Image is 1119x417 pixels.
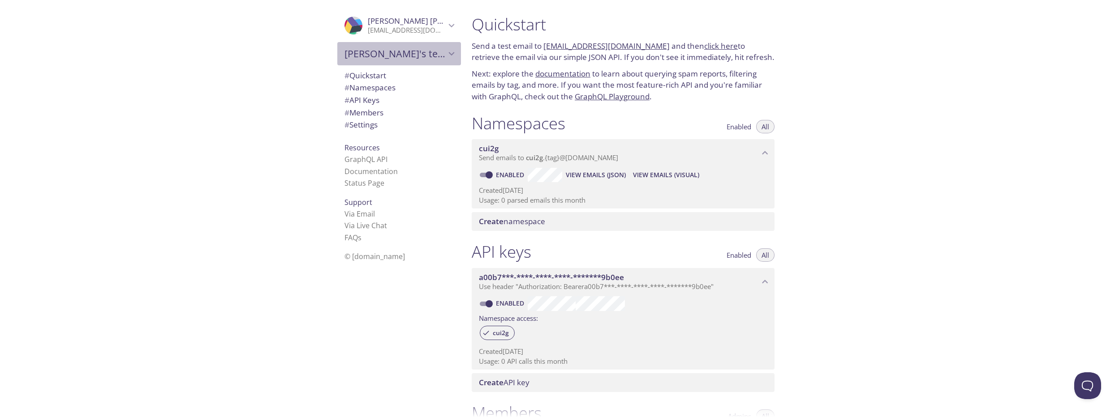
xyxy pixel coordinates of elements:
span: [PERSON_NAME] [PERSON_NAME] [368,16,491,26]
a: [EMAIL_ADDRESS][DOMAIN_NAME] [543,41,670,51]
div: Namespaces [337,81,461,94]
span: API key [479,377,529,387]
div: Team Settings [337,119,461,131]
a: documentation [535,68,590,79]
div: Create namespace [472,212,775,231]
span: # [344,70,349,81]
h1: API keys [472,242,531,262]
span: Send emails to . {tag} @[DOMAIN_NAME] [479,153,618,162]
a: Documentation [344,166,398,176]
span: cui2g [479,143,499,153]
span: # [344,107,349,118]
span: [PERSON_NAME]'s team [344,47,446,60]
div: Quickstart [337,69,461,82]
a: Via Email [344,209,375,219]
div: Hugo Fagundes [337,11,461,40]
a: GraphQL Playground [575,91,650,102]
a: click here [704,41,738,51]
span: Settings [344,119,378,130]
span: # [344,95,349,105]
p: Created [DATE] [479,186,767,195]
div: Hugo's team [337,42,461,65]
button: Enabled [721,120,757,133]
a: FAQ [344,233,362,243]
span: Create [479,377,504,387]
span: Resources [344,143,380,153]
p: Usage: 0 API calls this month [479,357,767,366]
button: All [756,120,775,133]
label: Namespace access: [479,311,538,324]
button: Enabled [721,248,757,262]
div: API Keys [337,94,461,106]
a: GraphQL API [344,154,387,164]
div: Members [337,106,461,119]
span: Create [479,216,504,226]
a: Enabled [495,170,528,179]
button: View Emails (JSON) [562,168,629,182]
a: Enabled [495,299,528,307]
span: s [358,233,362,243]
div: cui2g namespace [472,139,775,167]
p: Send a test email to and then to retrieve the email via our simple JSON API. If you don't see it ... [472,40,775,63]
span: cui2g [487,329,514,337]
span: Namespaces [344,82,396,93]
span: # [344,119,349,130]
span: cui2g [526,153,543,162]
div: cui2g [480,326,515,340]
span: Quickstart [344,70,386,81]
div: Create API Key [472,373,775,392]
span: # [344,82,349,93]
span: Members [344,107,383,118]
button: View Emails (Visual) [629,168,703,182]
span: View Emails (Visual) [633,170,699,180]
iframe: Help Scout Beacon - Open [1074,372,1101,399]
span: View Emails (JSON) [566,170,626,180]
h1: Namespaces [472,113,565,133]
h1: Quickstart [472,14,775,34]
a: Status Page [344,178,384,188]
p: Usage: 0 parsed emails this month [479,196,767,205]
button: All [756,248,775,262]
a: Via Live Chat [344,221,387,230]
span: © [DOMAIN_NAME] [344,251,405,261]
p: [EMAIL_ADDRESS][DOMAIN_NAME] [368,26,446,35]
p: Next: explore the to learn about querying spam reports, filtering emails by tag, and more. If you... [472,68,775,102]
p: Created [DATE] [479,347,767,356]
span: API Keys [344,95,379,105]
span: Support [344,197,372,207]
span: namespace [479,216,545,226]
